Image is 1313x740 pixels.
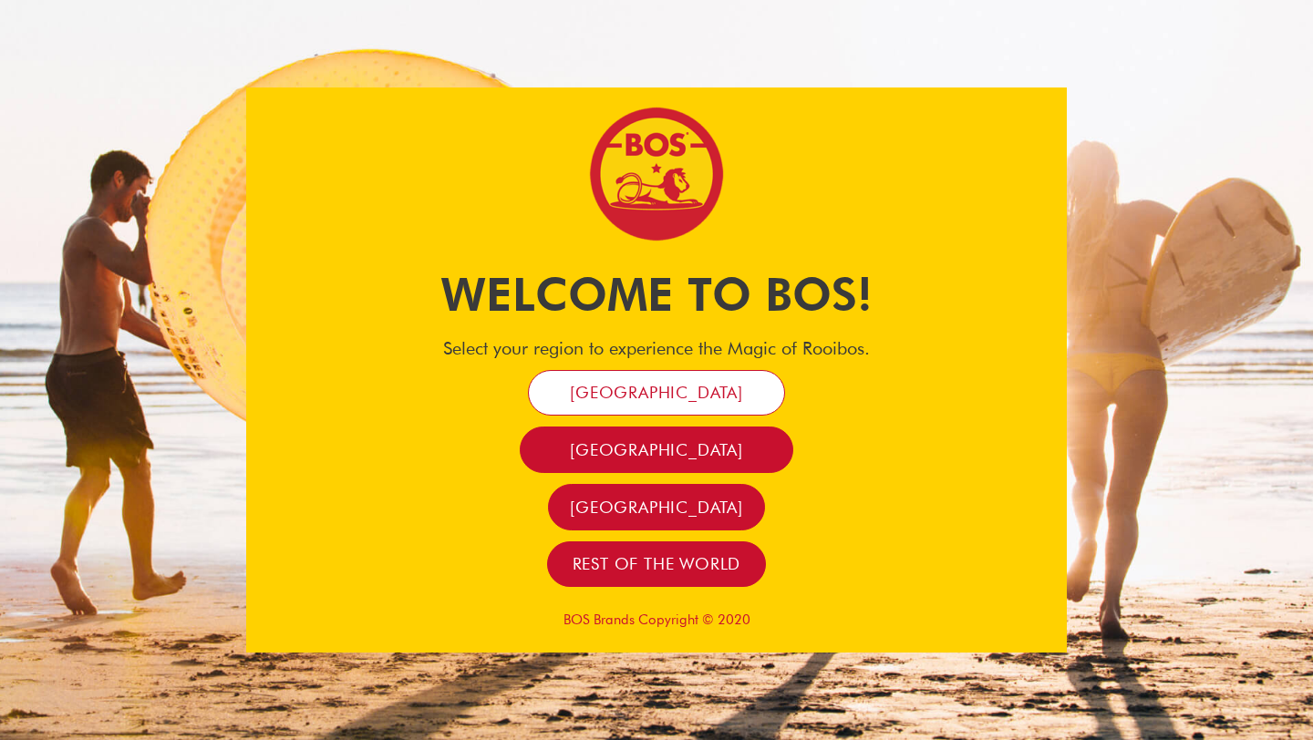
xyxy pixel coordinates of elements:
a: [GEOGRAPHIC_DATA] [548,484,765,530]
p: BOS Brands Copyright © 2020 [246,612,1067,628]
h1: Welcome to BOS! [246,262,1067,326]
span: [GEOGRAPHIC_DATA] [570,497,743,518]
span: [GEOGRAPHIC_DATA] [570,439,743,460]
a: Rest of the world [547,541,767,588]
span: [GEOGRAPHIC_DATA] [570,382,743,403]
span: Rest of the world [573,553,741,574]
a: [GEOGRAPHIC_DATA] [528,370,785,416]
h4: Select your region to experience the Magic of Rooibos. [246,337,1067,359]
img: Bos Brands [588,106,725,242]
a: [GEOGRAPHIC_DATA] [520,427,793,473]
